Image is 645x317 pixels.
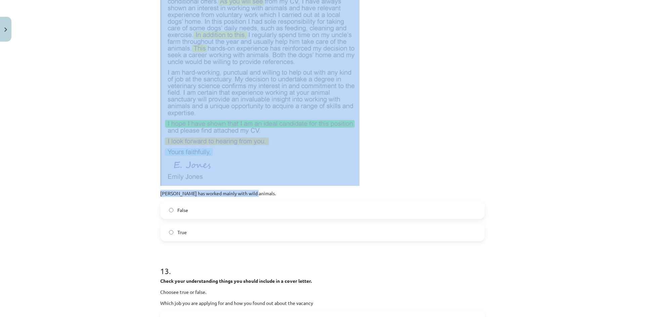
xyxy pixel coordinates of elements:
p: Choosee true or false. [160,288,485,296]
span: True [177,229,187,236]
span: False [177,207,188,214]
input: False [169,208,173,212]
input: True [169,230,173,234]
p: Which job you are applying for and how you found out about the vacancy [160,300,485,307]
img: icon-close-lesson-0947bae3869378f0d4975bcd49f059093ad1ed9edebbc8119c70593378902aed.svg [4,28,7,32]
strong: Check your understanding things you should include in a cover letter. [160,278,312,284]
h1: 13 . [160,255,485,275]
p: [PERSON_NAME] has worked mainly with wild animals. [160,190,485,197]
